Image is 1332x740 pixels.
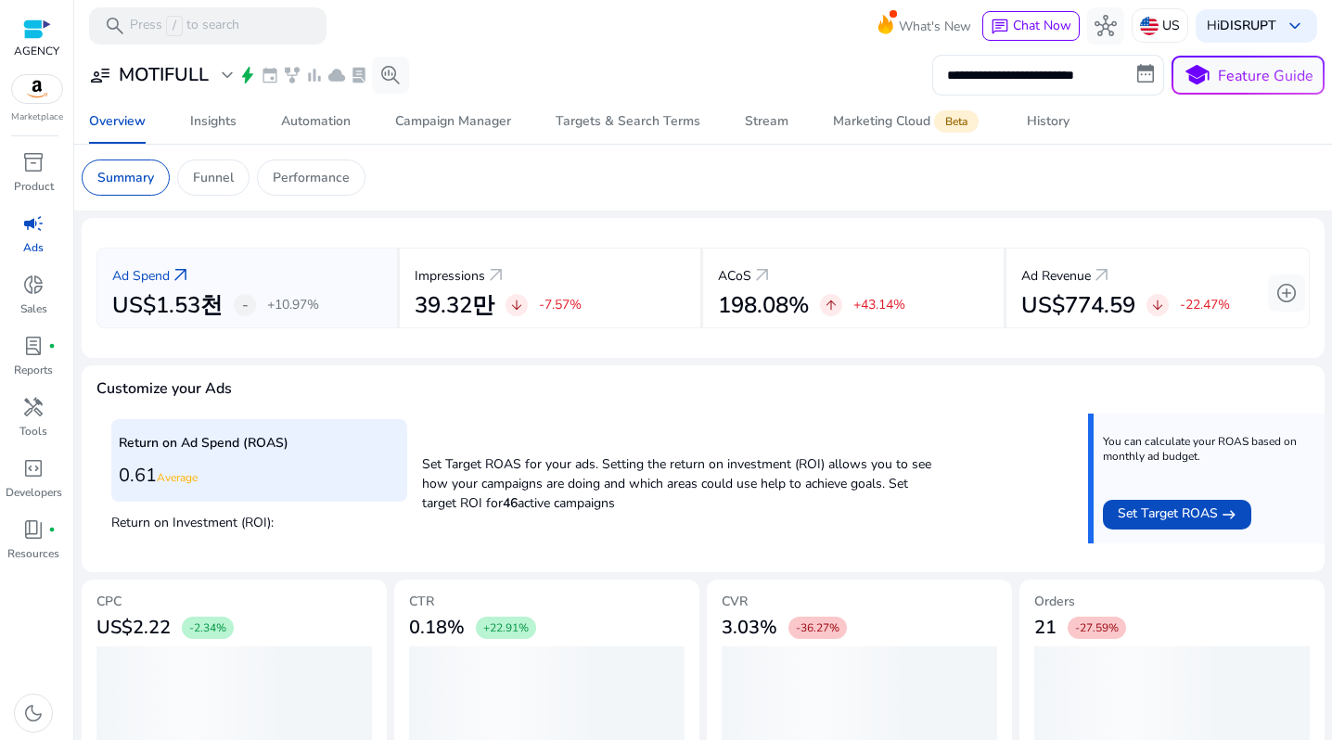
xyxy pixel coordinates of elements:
a: arrow_outward [485,264,507,287]
span: cloud [327,66,346,84]
div: History [1027,115,1069,128]
p: US [1162,9,1180,42]
p: You can calculate your ROAS based on monthly ad budget. [1103,434,1311,464]
span: lab_profile [22,335,45,357]
span: inventory_2 [22,151,45,173]
p: Set Target ROAS for your ads. Setting the return on investment (ROI) allows you to see how your c... [422,445,942,513]
span: Average [157,470,198,485]
p: Return on Ad Spend (ROAS) [119,433,400,453]
div: Automation [281,115,351,128]
h4: Customize your Ads [96,380,232,398]
p: Reports [14,362,53,378]
span: add_circle [1275,282,1298,304]
p: Hi [1207,19,1276,32]
a: arrow_outward [170,264,192,287]
span: family_history [283,66,301,84]
span: event [261,66,279,84]
h3: 21 [1034,617,1057,639]
span: bolt [238,66,257,84]
span: user_attributes [89,64,111,86]
p: ACoS [718,266,751,286]
p: -7.57% [539,299,582,312]
p: +10.97% [267,299,319,312]
div: Overview [89,115,146,128]
p: Developers [6,484,62,501]
span: hub [1095,15,1117,37]
div: Stream [745,115,788,128]
span: / [166,16,183,36]
span: +22.91% [483,620,529,635]
h5: CPC [96,594,372,610]
img: amazon.svg [12,75,62,103]
b: 46 [503,494,518,512]
h5: CVR [722,594,997,610]
button: Set Target ROAS [1103,500,1251,529]
span: bar_chart [305,66,324,84]
span: Chat Now [1013,17,1071,34]
img: us.svg [1140,17,1159,35]
span: search_insights [379,64,402,86]
a: arrow_outward [1091,264,1113,287]
h3: US$2.22 [96,617,171,639]
span: code_blocks [22,457,45,479]
span: Beta [934,110,979,133]
h5: CTR [409,594,685,610]
span: arrow_downward [1150,298,1165,313]
p: Press to search [130,16,239,36]
p: Sales [20,300,47,317]
h3: MOTIFULL [119,64,209,86]
mat-icon: east [1222,504,1236,526]
span: -36.27% [796,620,839,635]
span: campaign [22,212,45,235]
h3: 3.03% [722,617,777,639]
span: What's New [899,10,971,43]
div: Campaign Manager [395,115,511,128]
p: Feature Guide [1218,65,1313,87]
p: Summary [97,168,154,187]
b: DISRUPT [1220,17,1276,34]
div: Insights [190,115,237,128]
span: school [1184,62,1210,89]
p: Resources [7,545,59,562]
p: Impressions [415,266,485,286]
span: arrow_outward [751,264,774,287]
span: - [242,294,249,316]
span: chat [991,18,1009,36]
p: Marketplace [11,110,63,124]
p: Ad Spend [112,266,170,286]
h5: Orders [1034,594,1310,610]
p: Ads [23,239,44,256]
h2: US$1.53천 [112,292,223,319]
span: keyboard_arrow_down [1284,15,1306,37]
h2: 39.32만 [415,292,494,319]
button: search_insights [372,57,409,94]
span: -2.34% [189,620,226,635]
button: hub [1087,7,1124,45]
p: Funnel [193,168,234,187]
button: add_circle [1268,274,1305,312]
span: search [104,15,126,37]
span: dark_mode [22,702,45,724]
div: Targets & Search Terms [556,115,700,128]
span: arrow_upward [824,298,839,313]
span: lab_profile [350,66,368,84]
span: fiber_manual_record [48,526,56,533]
p: Tools [19,423,47,440]
p: AGENCY [14,43,59,59]
p: Product [14,178,54,195]
span: fiber_manual_record [48,342,56,350]
p: Return on Investment (ROI): [111,508,407,532]
span: handyman [22,396,45,418]
span: book_4 [22,518,45,541]
div: Marketing Cloud [833,114,982,129]
h2: 198.08% [718,292,809,319]
span: arrow_downward [509,298,524,313]
button: schoolFeature Guide [1172,56,1325,95]
button: chatChat Now [982,11,1080,41]
span: donut_small [22,274,45,296]
h2: US$774.59 [1021,292,1135,319]
p: Ad Revenue [1021,266,1091,286]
